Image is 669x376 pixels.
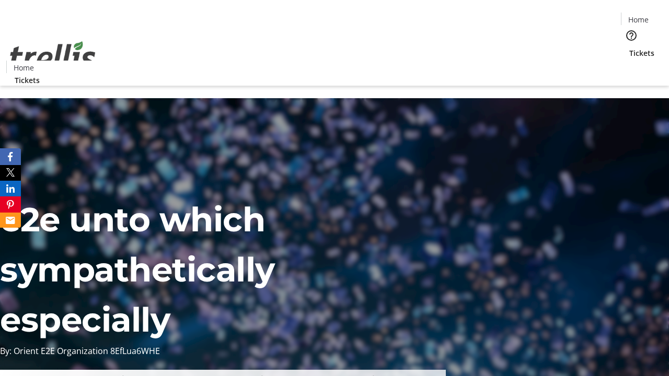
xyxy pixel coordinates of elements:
button: Cart [621,58,642,79]
a: Home [621,14,655,25]
a: Tickets [6,75,48,86]
button: Help [621,25,642,46]
span: Home [14,62,34,73]
span: Tickets [15,75,40,86]
img: Orient E2E Organization 8EfLua6WHE's Logo [6,30,99,82]
span: Tickets [629,48,654,58]
span: Home [628,14,649,25]
a: Tickets [621,48,663,58]
a: Home [7,62,40,73]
